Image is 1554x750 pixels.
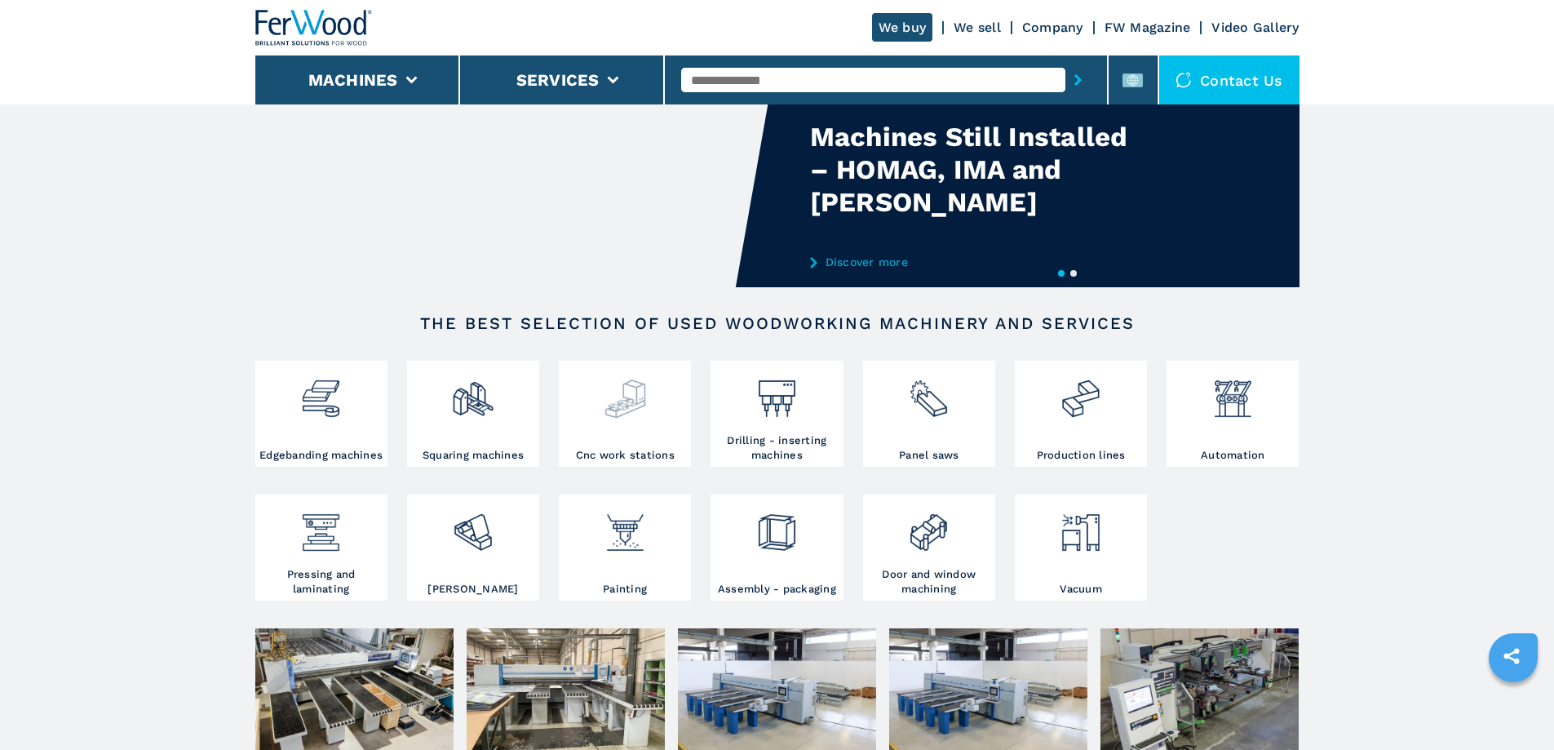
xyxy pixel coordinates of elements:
a: [PERSON_NAME] [407,495,539,601]
a: Company [1022,20,1083,35]
img: automazione.png [1211,365,1255,420]
a: Production lines [1015,361,1147,467]
a: Pressing and laminating [255,495,387,601]
button: 1 [1058,270,1065,277]
h3: [PERSON_NAME] [427,582,518,597]
a: Discover more [810,255,1130,268]
button: 2 [1070,270,1077,277]
a: Panel saws [863,361,995,467]
img: linee_di_produzione_2.png [1059,365,1102,420]
img: sezionatrici_2.png [907,365,950,420]
a: Automation [1167,361,1299,467]
a: Drilling - inserting machines [711,361,843,467]
h3: Edgebanding machines [259,448,383,463]
h3: Painting [603,582,647,597]
a: sharethis [1491,636,1532,677]
a: Vacuum [1015,495,1147,601]
video: Your browser does not support the video tag. [255,51,777,287]
a: Painting [559,495,691,601]
iframe: Chat [1485,677,1542,738]
a: We buy [872,13,933,42]
img: lavorazione_porte_finestre_2.png [907,499,950,554]
h3: Squaring machines [423,448,524,463]
h3: Automation [1201,448,1265,463]
h2: The best selection of used woodworking machinery and services [308,313,1247,333]
a: Cnc work stations [559,361,691,467]
h3: Door and window machining [867,567,991,597]
h3: Panel saws [899,448,959,463]
button: submit-button [1065,61,1091,99]
a: Door and window machining [863,495,995,601]
img: aspirazione_1.png [1059,499,1102,554]
img: foratrici_inseritrici_2.png [755,365,799,420]
h3: Vacuum [1060,582,1102,597]
img: Contact us [1175,72,1192,88]
img: montaggio_imballaggio_2.png [755,499,799,554]
a: FW Magazine [1105,20,1191,35]
img: pressa-strettoia.png [299,499,343,554]
img: squadratrici_2.png [451,365,494,420]
h3: Cnc work stations [576,448,675,463]
h3: Drilling - inserting machines [715,433,839,463]
img: levigatrici_2.png [451,499,494,554]
h3: Production lines [1037,448,1126,463]
img: bordatrici_1.png [299,365,343,420]
h3: Assembly - packaging [718,582,836,597]
a: Edgebanding machines [255,361,387,467]
a: Assembly - packaging [711,495,843,601]
img: Ferwood [255,10,373,46]
a: Video Gallery [1211,20,1299,35]
img: verniciatura_1.png [604,499,647,554]
button: Machines [308,70,398,90]
h3: Pressing and laminating [259,567,383,597]
a: We sell [954,20,1001,35]
a: Squaring machines [407,361,539,467]
img: centro_di_lavoro_cnc_2.png [604,365,647,420]
div: Contact us [1159,55,1299,104]
button: Services [516,70,600,90]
